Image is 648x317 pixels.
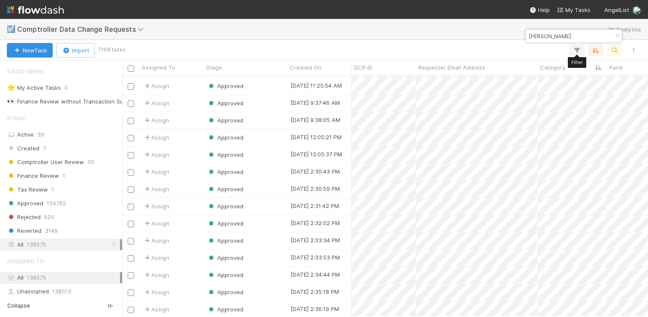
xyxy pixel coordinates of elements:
[17,25,148,34] span: Comptroller Data Change Requests
[7,226,42,236] span: Reverted
[128,118,134,124] input: Toggle Row Selected
[128,272,134,279] input: Toggle Row Selected
[217,117,243,124] span: Approved
[128,186,134,193] input: Toggle Row Selected
[128,101,134,107] input: Toggle Row Selected
[291,253,340,262] div: [DATE] 2:33:53 PM
[217,151,243,158] span: Approved
[217,203,243,210] span: Approved
[43,143,46,154] span: 7
[7,82,61,93] div: My Active Tasks
[128,169,134,176] input: Toggle Row Selected
[291,236,340,244] div: [DATE] 2:33:34 PM
[7,302,30,310] span: Collapse
[7,129,120,140] div: Active
[291,184,340,193] div: [DATE] 2:30:59 PM
[7,110,25,127] span: Stage
[143,82,169,90] span: Assign
[7,43,53,58] button: NewTask
[527,31,613,41] input: Search...
[143,305,169,314] span: Assign
[7,143,39,154] span: Created
[44,212,54,223] span: 625
[143,288,169,296] span: Assign
[128,83,134,90] input: Toggle Row Selected
[291,98,340,107] div: [DATE] 9:37:46 AM
[128,290,134,296] input: Toggle Row Selected
[217,254,243,261] span: Approved
[7,3,64,17] img: logo-inverted-e16ddd16eac7371096b0.svg
[143,185,169,193] span: Assign
[47,198,66,209] span: 134762
[128,135,134,141] input: Toggle Row Selected
[291,150,342,158] div: [DATE] 12:05:37 PM
[557,6,591,13] span: My Tasks
[633,6,641,15] img: avatar_e7d5656d-bda2-4d83-89d6-b6f9721f96bd.png
[128,221,134,227] input: Toggle Row Selected
[217,306,243,313] span: Approved
[7,25,15,33] span: ☑️
[7,286,120,297] div: Unassigned
[607,24,641,34] a: Analytics
[291,81,342,90] div: [DATE] 11:25:54 AM
[128,65,134,72] input: Toggle All Rows Selected
[418,63,485,72] span: Requester Email Address
[128,238,134,244] input: Toggle Row Selected
[540,63,565,72] span: Category
[143,236,169,245] span: Assign
[143,99,169,107] span: Assign
[143,271,169,279] span: Assign
[604,6,629,13] span: AngelList
[7,253,44,270] span: Assigned To
[7,157,84,168] span: Comptroller User Review
[64,82,68,93] span: 0
[7,239,120,250] div: All
[143,202,169,210] span: Assign
[7,171,59,181] span: Finance Review
[217,100,243,107] span: Approved
[63,171,65,181] span: 1
[217,289,243,296] span: Approved
[143,116,169,125] span: Assign
[291,133,342,141] div: [DATE] 12:05:21 PM
[27,239,46,250] span: 138575
[291,167,340,176] div: [DATE] 2:30:43 PM
[7,84,15,91] span: ⭐
[7,63,44,80] span: Saved Views
[217,82,243,89] span: Approved
[143,168,169,176] span: Assign
[143,253,169,262] span: Assign
[206,63,222,72] span: Stage
[98,46,126,54] small: 7168 tasks
[128,152,134,158] input: Toggle Row Selected
[291,116,340,124] div: [DATE] 9:38:05 AM
[7,212,41,223] span: Rejected
[128,307,134,313] input: Toggle Row Selected
[7,198,43,209] span: Approved
[217,134,243,141] span: Approved
[291,287,339,296] div: [DATE] 2:35:18 PM
[291,305,339,313] div: [DATE] 2:36:19 PM
[143,150,169,159] span: Assign
[51,184,54,195] span: 1
[52,286,71,297] span: 138013
[217,186,243,192] span: Approved
[217,168,243,175] span: Approved
[128,255,134,262] input: Toggle Row Selected
[142,63,175,72] span: Assigned To
[290,63,321,72] span: Created On
[37,131,44,138] span: 39
[291,219,340,227] div: [DATE] 2:32:02 PM
[143,133,169,142] span: Assign
[7,272,120,283] div: All
[217,271,243,278] span: Approved
[56,43,95,58] button: Import
[291,201,339,210] div: [DATE] 2:31:42 PM
[27,274,46,281] span: 138575
[529,6,550,14] div: Help
[609,63,622,72] span: Fund
[143,219,169,228] span: Assign
[291,270,340,279] div: [DATE] 2:34:44 PM
[217,237,243,244] span: Approved
[354,63,372,72] span: DCR ID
